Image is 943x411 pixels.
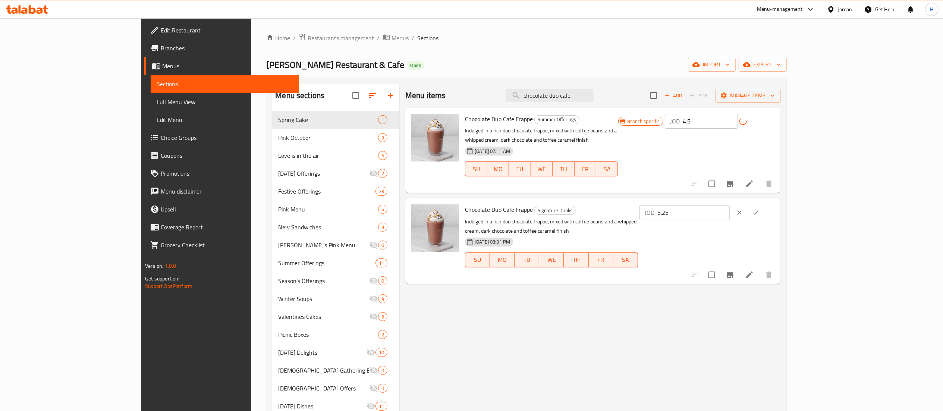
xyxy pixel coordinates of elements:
[278,348,367,357] div: Ramadan Delights
[272,182,399,200] div: Festive Offerings23
[378,295,387,302] span: 4
[144,57,299,75] a: Menus
[369,312,378,321] svg: Inactive section
[272,254,399,272] div: Summer Offerings11
[731,204,748,221] button: clear
[377,34,380,43] li: /
[376,188,387,195] span: 23
[381,87,399,104] button: Add section
[405,90,446,101] h2: Menu items
[661,90,685,101] span: Add item
[661,90,685,101] button: Add
[468,254,487,265] span: SU
[144,164,299,182] a: Promotions
[161,241,293,250] span: Grocery Checklist
[663,91,683,100] span: Add
[272,129,399,147] div: Pink October9
[272,111,399,129] div: Spring Cake1
[272,326,399,343] div: Picnic Boxes2
[757,5,803,14] div: Menu-management
[378,312,387,321] div: items
[364,87,381,104] span: Sort sections
[278,258,375,267] div: Summer Offerings
[144,182,299,200] a: Menu disclaimer
[272,343,399,361] div: [DATE] Delights10
[567,254,585,265] span: TH
[838,5,852,13] div: Jordan
[716,89,781,103] button: Manage items
[378,330,387,339] div: items
[369,169,378,178] svg: Inactive section
[375,402,387,411] div: items
[144,200,299,218] a: Upsell
[375,258,387,267] div: items
[145,261,163,271] span: Version:
[683,114,738,129] input: Please enter price
[378,384,387,393] div: items
[278,169,369,178] span: [DATE] Offerings
[722,91,775,100] span: Manage items
[539,252,564,267] button: WE
[512,164,528,175] span: TU
[383,33,409,43] a: Menus
[721,175,739,193] button: Branch-specific-item
[278,348,367,357] span: [DATE] Delights
[278,384,369,393] span: [DEMOGRAPHIC_DATA] Offers
[616,254,635,265] span: SA
[613,252,638,267] button: SA
[518,254,536,265] span: TU
[367,348,375,357] svg: Inactive section
[490,164,506,175] span: MO
[472,148,513,155] span: [DATE] 07:11 AM
[670,117,680,126] p: JOD
[378,294,387,303] div: items
[930,5,933,13] span: H
[144,39,299,57] a: Branches
[556,164,571,175] span: TH
[487,161,509,176] button: MO
[272,379,399,397] div: [DEMOGRAPHIC_DATA] Offers0
[369,276,378,285] svg: Inactive section
[157,97,293,106] span: Full Menu View
[694,60,730,69] span: import
[417,34,439,43] span: Sections
[266,33,786,43] nav: breadcrumb
[272,236,399,254] div: [PERSON_NAME]’s Pink Menu0
[278,241,369,250] span: [PERSON_NAME]’s Pink Menu
[760,175,778,193] button: delete
[378,223,387,232] div: items
[745,270,754,279] a: Edit menu item
[144,21,299,39] a: Edit Restaurant
[369,384,378,393] svg: Inactive section
[369,366,378,375] svg: Inactive section
[412,34,414,43] li: /
[162,62,293,70] span: Menus
[468,164,484,175] span: SU
[157,115,293,124] span: Edit Menu
[161,187,293,196] span: Menu disclaimer
[542,254,561,265] span: WE
[645,208,654,217] p: JOD
[144,147,299,164] a: Coupons
[596,161,618,176] button: SA
[278,151,378,160] span: Love is in the air
[378,116,387,123] span: 1
[278,133,378,142] span: Pink October
[721,266,739,284] button: Branch-specific-item
[272,290,399,308] div: Winter Soups4
[278,312,369,321] div: Valentines Cakes
[278,294,369,303] span: Winter Soups
[760,266,778,284] button: delete
[157,79,293,88] span: Sections
[407,62,424,69] span: Open
[378,206,387,213] span: 6
[348,88,364,103] span: Select all sections
[278,384,369,393] div: Iftar Offers
[278,223,378,232] span: New Sandwiches
[657,205,730,220] input: Please enter price
[376,349,387,356] span: 10
[278,366,369,375] div: Ramadan Gathering Boxes
[376,403,387,410] span: 11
